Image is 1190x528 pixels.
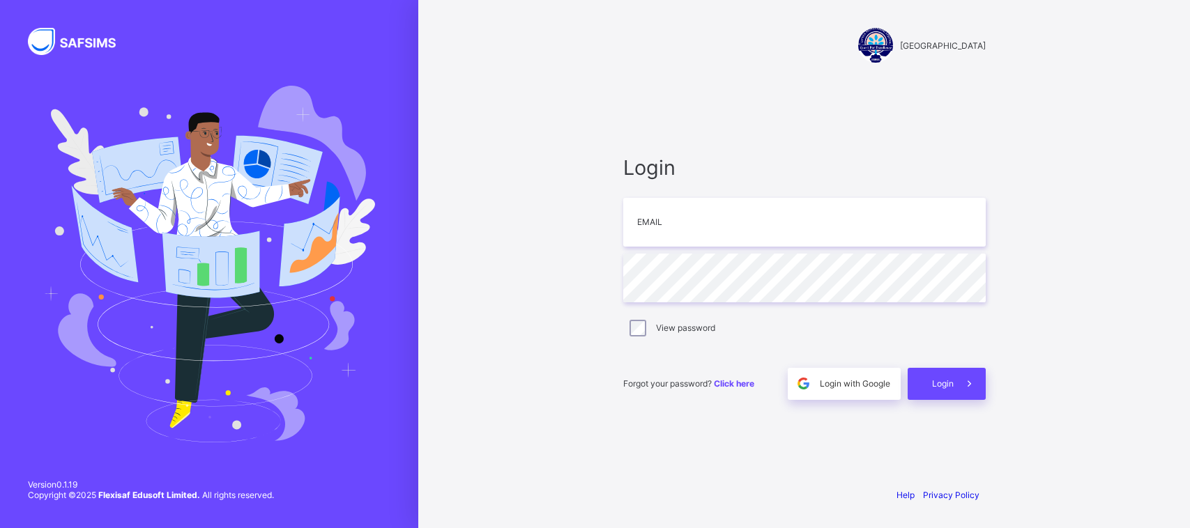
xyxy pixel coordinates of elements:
label: View password [656,323,715,333]
span: Version 0.1.19 [28,479,274,490]
a: Click here [714,378,754,389]
span: Login [623,155,986,180]
a: Privacy Policy [923,490,979,500]
span: Copyright © 2025 All rights reserved. [28,490,274,500]
a: Help [897,490,915,500]
span: [GEOGRAPHIC_DATA] [900,40,986,51]
span: Login [932,378,954,389]
img: Hero Image [43,86,375,442]
span: Login with Google [820,378,890,389]
span: Forgot your password? [623,378,754,389]
strong: Flexisaf Edusoft Limited. [98,490,200,500]
img: google.396cfc9801f0270233282035f929180a.svg [795,375,811,391]
img: SAFSIMS Logo [28,28,132,55]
